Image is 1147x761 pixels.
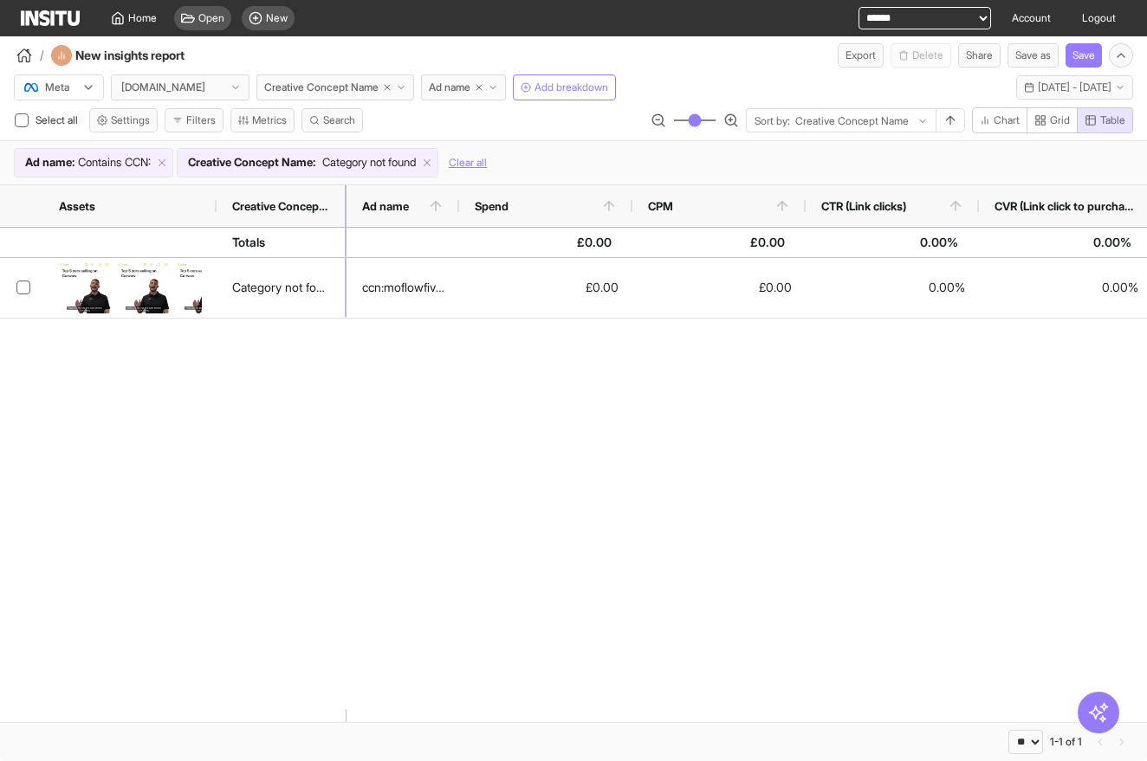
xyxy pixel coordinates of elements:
span: Chart [994,113,1020,127]
div: 0.00% [807,258,979,317]
div: £0.00 [633,258,806,317]
button: Settings [89,108,158,132]
button: Chart [972,107,1027,133]
span: You cannot delete a preset report. [891,43,951,68]
h4: New insights report [75,47,231,64]
button: Add breakdown [513,74,616,100]
span: Contains [78,154,121,171]
span: [DATE] - [DATE] [1038,81,1111,94]
span: Settings [111,113,150,127]
span: CTR (Link clicks) [821,199,906,213]
span: Select all [36,113,81,126]
span: Sort by: [755,114,790,128]
span: Ad name : [25,154,75,171]
div: New insights report [51,45,231,66]
button: Ad name [421,74,506,100]
div: Ad name:ContainsCCN: [15,149,172,177]
span: Home [128,11,157,25]
span: Ad name [362,199,409,213]
div: CPM [632,185,806,227]
button: Delete [891,43,951,68]
span: Open [198,11,224,25]
div: ccn:moflowfivideos_cf:video_prs:ollie_cta:getquote_msg:urgency_hk:top5-sellingwell_dur:30_f:1x1+9... [362,270,444,305]
span: Creative Concept Name [232,199,331,213]
button: Grid [1027,107,1078,133]
button: Save [1066,43,1102,68]
span: Add breakdown [535,81,608,94]
button: Save as [1008,43,1059,68]
button: Export [838,43,884,68]
button: Share [958,43,1001,68]
button: Clear all [449,148,487,177]
img: Logo [21,10,80,26]
span: / [40,47,44,64]
span: Spend [475,199,509,213]
span: CVR (Link click to purchase) [995,199,1137,213]
button: [DATE] - [DATE] [1016,75,1133,100]
div: £0.00 [633,228,806,256]
div: 0.00% [807,228,979,256]
button: Search [301,108,363,132]
div: Category not found [232,270,330,305]
div: £0.00 [460,258,632,317]
button: / [14,45,44,66]
div: £0.00 [460,228,632,256]
button: Creative Concept Name [256,74,414,100]
span: Assets [59,199,95,213]
span: Ad name [429,81,470,94]
span: Grid [1050,113,1070,127]
button: Table [1077,107,1133,133]
div: Totals [232,228,265,256]
button: Metrics [230,108,295,132]
span: Creative Concept Name : [188,154,315,171]
button: Filters [165,108,224,132]
div: 1-1 of 1 [1050,735,1082,749]
span: Category not found [322,154,416,171]
span: Creative Concept Name [264,81,379,94]
span: Search [323,113,355,127]
span: Table [1100,113,1125,127]
div: Creative Concept Name:Category not found [178,149,437,177]
span: CPM [648,199,673,213]
span: New [266,11,288,25]
span: CCN: [125,154,151,171]
div: CTR (Link clicks) [806,185,979,227]
div: Spend [459,185,632,227]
